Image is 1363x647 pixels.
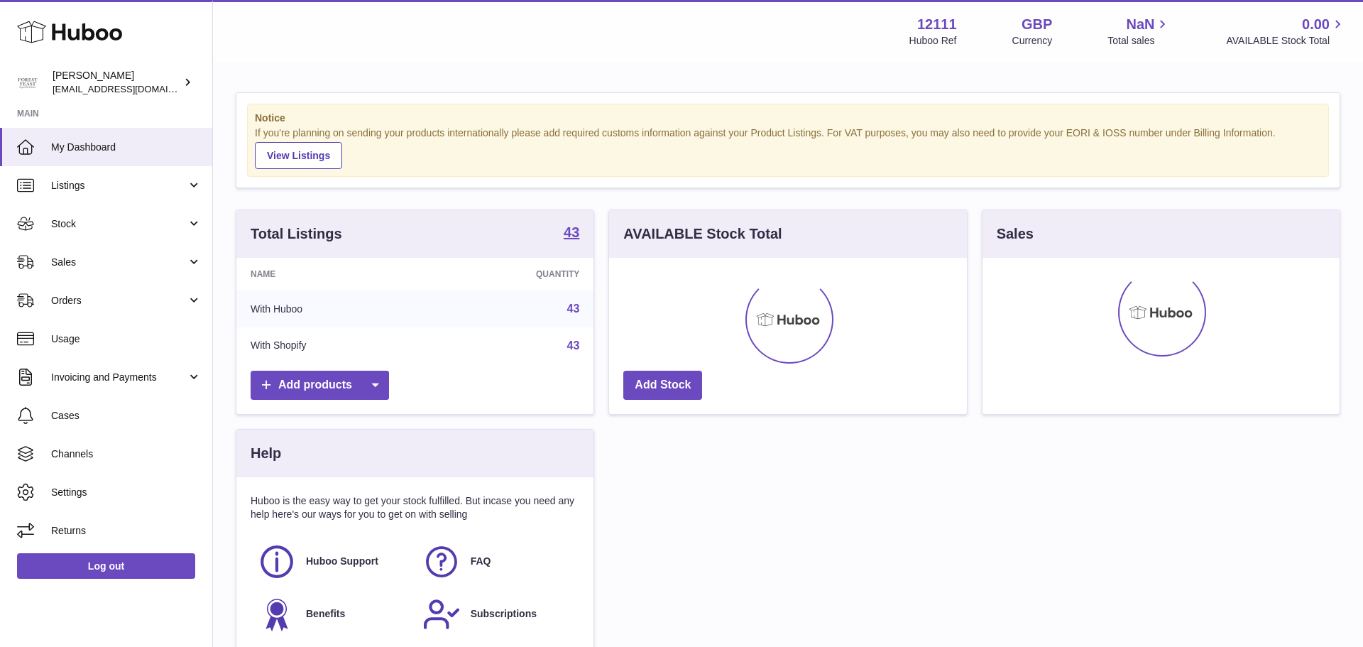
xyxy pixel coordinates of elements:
span: My Dashboard [51,141,202,154]
div: Huboo Ref [909,34,957,48]
td: With Huboo [236,290,429,327]
span: 0.00 [1302,15,1330,34]
th: Quantity [429,258,593,290]
span: Orders [51,294,187,308]
div: [PERSON_NAME] [53,69,180,96]
a: Huboo Support [258,543,408,581]
p: Huboo is the easy way to get your stock fulfilled. But incase you need any help here's our ways f... [251,494,579,521]
h3: Sales [997,224,1034,244]
th: Name [236,258,429,290]
a: NaN Total sales [1107,15,1171,48]
h3: Total Listings [251,224,342,244]
strong: 12111 [917,15,957,34]
div: If you're planning on sending your products internationally please add required customs informati... [255,126,1321,169]
span: Returns [51,524,202,538]
span: Settings [51,486,202,499]
a: 43 [567,339,580,352]
span: FAQ [471,555,491,568]
span: [EMAIL_ADDRESS][DOMAIN_NAME] [53,83,209,94]
span: Benefits [306,607,345,621]
span: Stock [51,217,187,231]
span: Usage [51,332,202,346]
span: Invoicing and Payments [51,371,187,384]
span: Channels [51,447,202,461]
div: Currency [1012,34,1053,48]
span: Sales [51,256,187,269]
a: View Listings [255,142,342,169]
strong: Notice [255,112,1321,125]
a: 0.00 AVAILABLE Stock Total [1226,15,1346,48]
a: Benefits [258,595,408,634]
a: Subscriptions [422,595,573,634]
span: AVAILABLE Stock Total [1226,34,1346,48]
a: Log out [17,553,195,579]
td: With Shopify [236,327,429,364]
span: Cases [51,409,202,423]
span: NaN [1126,15,1154,34]
a: 43 [564,225,579,242]
span: Huboo Support [306,555,378,568]
h3: AVAILABLE Stock Total [623,224,782,244]
span: Listings [51,179,187,192]
a: Add products [251,371,389,400]
a: Add Stock [623,371,702,400]
strong: 43 [564,225,579,239]
strong: GBP [1022,15,1052,34]
a: 43 [567,303,580,315]
span: Subscriptions [471,607,537,621]
img: internalAdmin-12111@internal.huboo.com [17,72,38,93]
h3: Help [251,444,281,463]
a: FAQ [422,543,573,581]
span: Total sales [1107,34,1171,48]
